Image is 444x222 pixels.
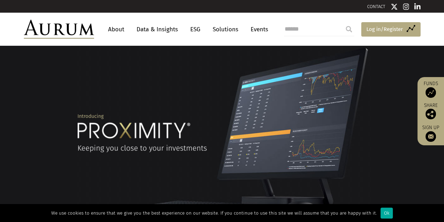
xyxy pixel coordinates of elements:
[247,23,268,36] a: Events
[421,81,440,98] a: Funds
[425,109,436,119] img: Share this post
[209,23,242,36] a: Solutions
[414,3,420,10] img: Linkedin icon
[425,131,436,142] img: Sign up to our newsletter
[366,25,403,33] span: Log in/Register
[421,125,440,142] a: Sign up
[421,103,440,119] div: Share
[24,20,94,39] img: Aurum
[105,23,128,36] a: About
[361,22,420,37] a: Log in/Register
[391,3,398,10] img: Twitter icon
[403,3,409,10] img: Instagram icon
[187,23,204,36] a: ESG
[342,22,356,36] input: Submit
[367,4,385,9] a: CONTACT
[380,208,393,218] div: Ok
[133,23,181,36] a: Data & Insights
[425,87,436,98] img: Access Funds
